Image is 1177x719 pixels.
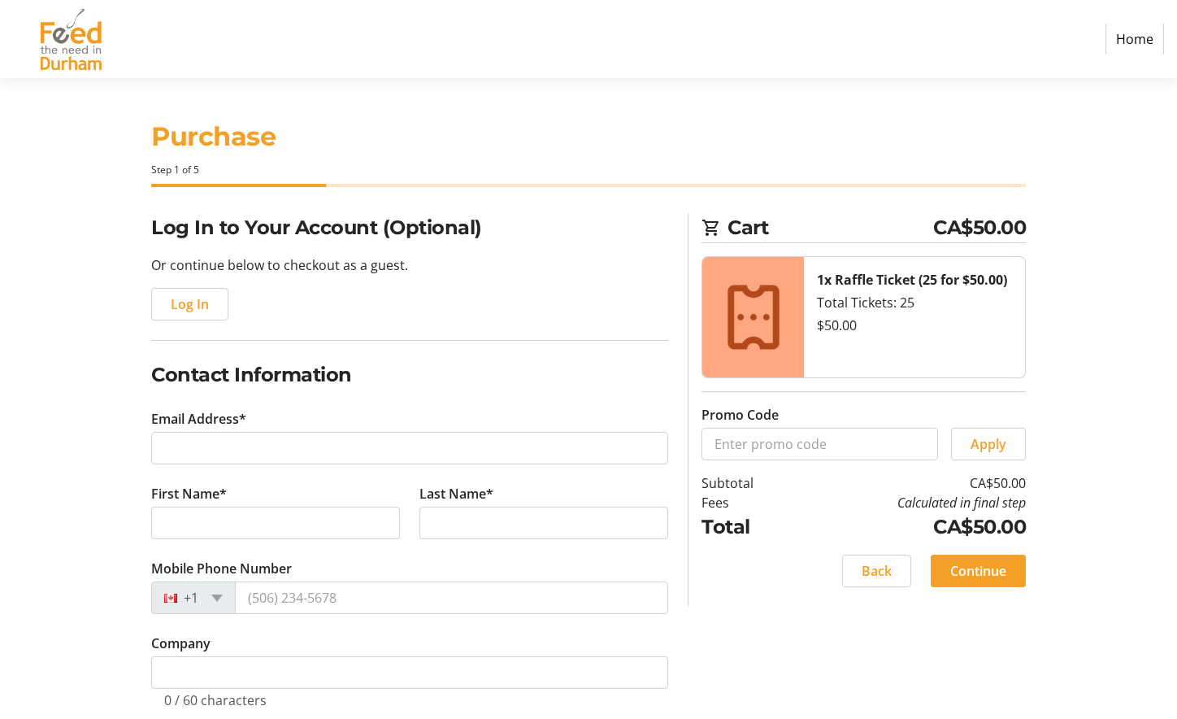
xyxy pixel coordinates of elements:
[151,117,1026,156] h1: Purchase
[971,434,1006,454] span: Apply
[701,473,795,493] td: Subtotal
[795,512,1026,542] td: CA$50.00
[151,255,668,275] p: Or continue below to checkout as a guest.
[817,293,1012,312] div: Total Tickets: 25
[817,271,1007,289] strong: 1x Raffle Ticket (25 for $50.00)
[701,405,779,425] label: Promo Code
[701,512,795,542] td: Total
[795,493,1026,512] td: Calculated in final step
[151,409,246,429] label: Email Address*
[151,213,668,242] h2: Log In to Your Account (Optional)
[151,360,668,390] h2: Contact Information
[701,428,938,460] input: Enter promo code
[151,559,292,578] label: Mobile Phone Number
[817,316,1012,335] div: $50.00
[950,561,1006,581] span: Continue
[164,691,267,709] tr-character-limit: 0 / 60 characters
[795,473,1026,493] td: CA$50.00
[842,555,911,587] button: Back
[862,561,892,581] span: Back
[931,555,1026,587] button: Continue
[419,484,493,503] label: Last Name*
[701,493,795,512] td: Fees
[13,7,128,72] img: Feed the Need in Durham's Logo
[151,288,228,320] button: Log In
[933,213,1026,242] span: CA$50.00
[151,634,211,653] label: Company
[951,428,1026,460] button: Apply
[235,582,668,614] input: (506) 234-5678
[171,294,209,314] span: Log In
[151,163,1026,177] div: Step 1 of 5
[727,213,933,242] span: Cart
[151,484,227,503] label: First Name*
[1105,24,1164,54] a: Home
